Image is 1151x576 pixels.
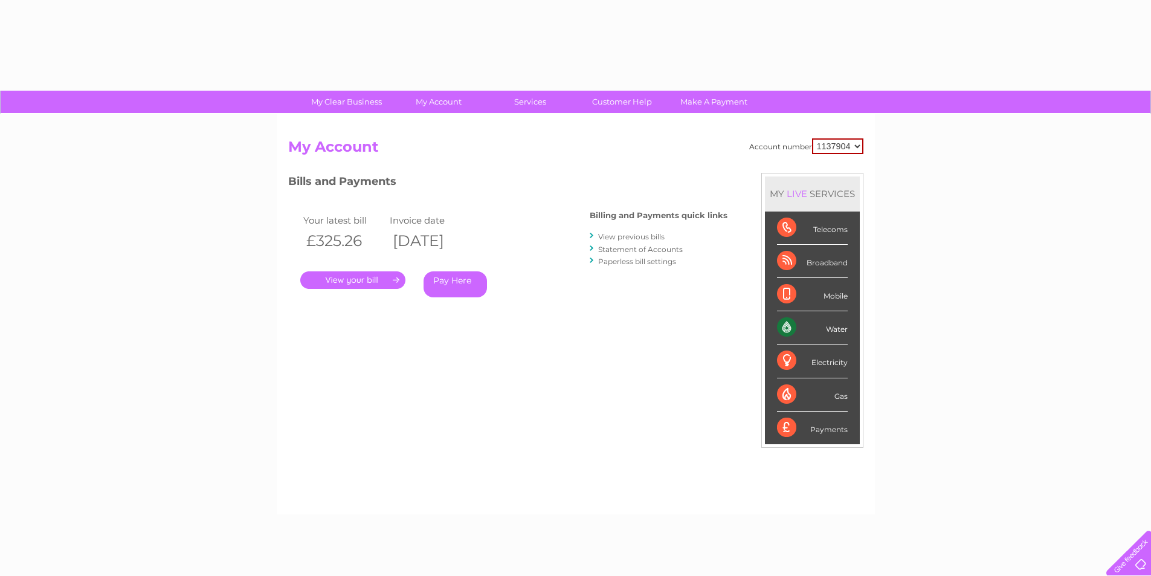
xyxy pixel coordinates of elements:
[749,138,863,154] div: Account number
[777,212,848,245] div: Telecoms
[777,378,848,412] div: Gas
[777,278,848,311] div: Mobile
[765,176,860,211] div: MY SERVICES
[300,271,405,289] a: .
[777,412,848,444] div: Payments
[598,257,676,266] a: Paperless bill settings
[297,91,396,113] a: My Clear Business
[424,271,487,297] a: Pay Here
[598,232,665,241] a: View previous bills
[389,91,488,113] a: My Account
[784,188,810,199] div: LIVE
[598,245,683,254] a: Statement of Accounts
[590,211,727,220] h4: Billing and Payments quick links
[300,228,387,253] th: £325.26
[387,212,474,228] td: Invoice date
[777,311,848,345] div: Water
[288,173,727,194] h3: Bills and Payments
[387,228,474,253] th: [DATE]
[300,212,387,228] td: Your latest bill
[480,91,580,113] a: Services
[664,91,764,113] a: Make A Payment
[777,345,848,378] div: Electricity
[777,245,848,278] div: Broadband
[572,91,672,113] a: Customer Help
[288,138,863,161] h2: My Account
